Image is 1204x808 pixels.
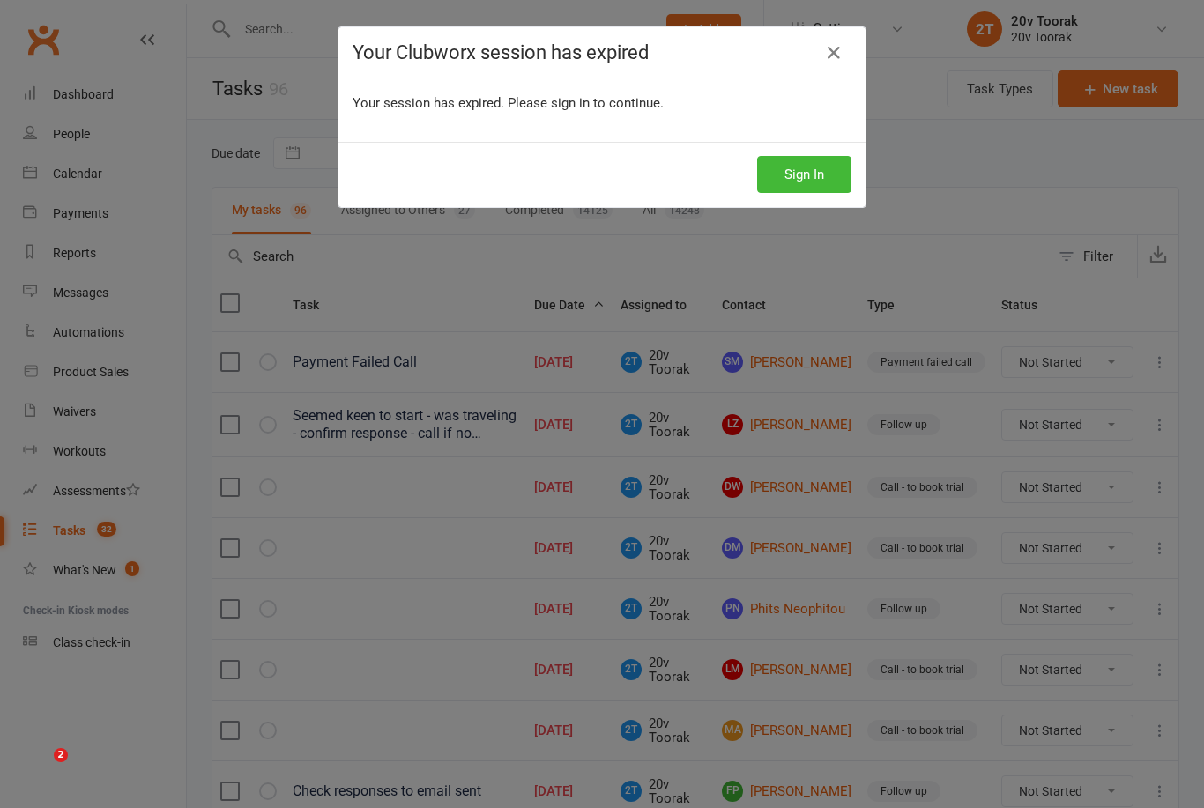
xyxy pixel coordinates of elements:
[353,95,664,111] span: Your session has expired. Please sign in to continue.
[820,39,848,67] a: Close
[353,41,851,63] h4: Your Clubworx session has expired
[757,156,851,193] button: Sign In
[18,748,60,790] iframe: Intercom live chat
[54,748,68,762] span: 2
